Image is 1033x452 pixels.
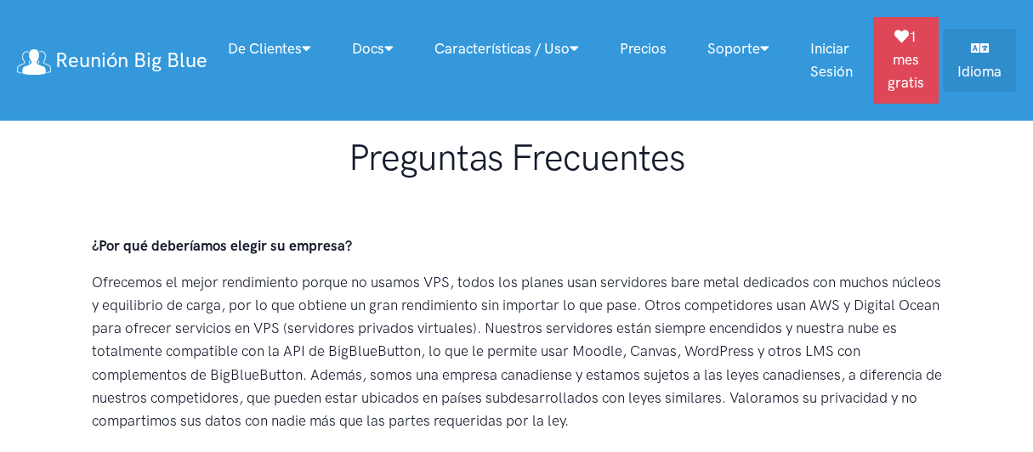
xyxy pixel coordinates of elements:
a: Soporte [687,31,790,67]
a: 1 mes gratis [873,17,939,104]
a: De clientes [207,31,332,67]
a: Idioma [943,29,1016,92]
h1: Preguntas Frecuentes [92,136,942,180]
a: Docs [332,31,414,67]
img: logo [17,49,51,75]
a: Reunión Big Blue [17,42,207,78]
p: Ofrecemos el mejor rendimiento porque no usamos VPS, todos los planes usan servidores bare metal ... [92,271,942,432]
a: Características / uso [414,31,599,67]
strong: ¿Por qué deberíamos elegir su empresa? [92,237,352,254]
a: Precios [599,31,687,67]
a: Iniciar sesión [790,31,873,90]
